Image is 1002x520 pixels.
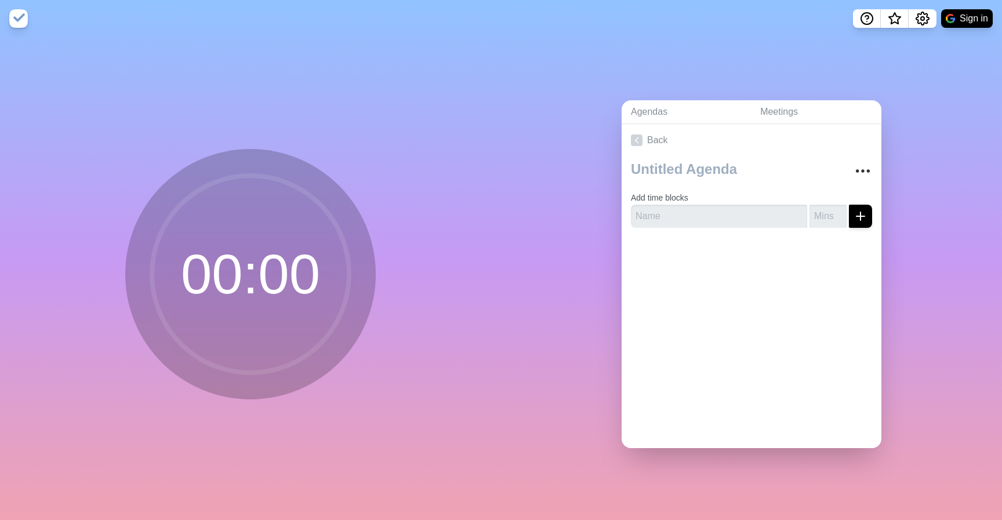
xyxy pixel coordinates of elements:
[631,205,807,228] input: Name
[631,193,688,202] label: Add time blocks
[751,100,881,124] a: Meetings
[622,124,881,157] a: Back
[853,9,881,28] button: Help
[941,9,993,28] button: Sign in
[622,100,751,124] a: Agendas
[9,9,28,28] img: timeblocks logo
[881,9,909,28] button: What’s new
[809,205,847,228] input: Mins
[909,9,936,28] button: Settings
[946,14,955,23] img: google logo
[851,159,874,183] button: More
